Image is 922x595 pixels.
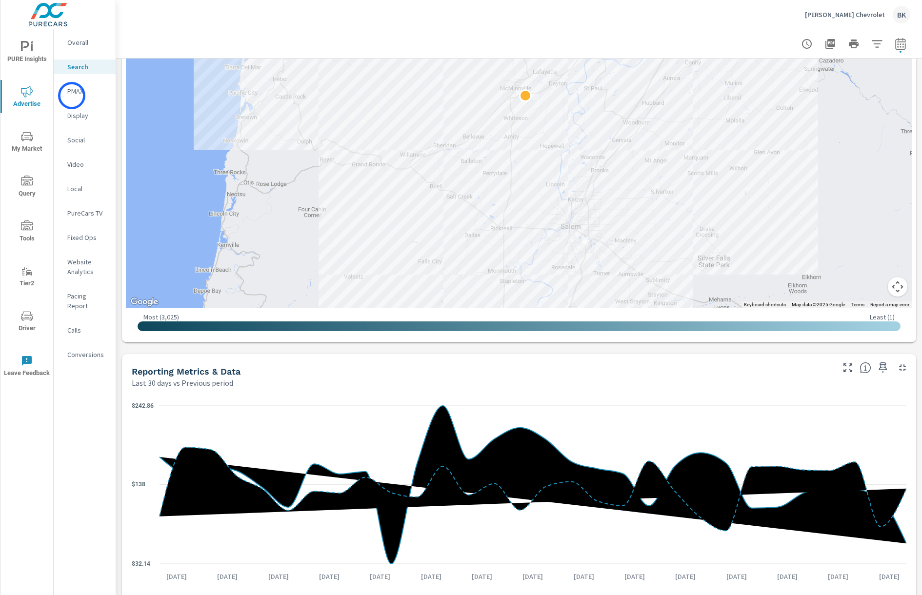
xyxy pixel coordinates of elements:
[844,34,863,54] button: Print Report
[792,302,845,307] span: Map data ©2025 Google
[3,355,50,379] span: Leave Feedback
[67,62,108,72] p: Search
[67,159,108,169] p: Video
[67,184,108,194] p: Local
[867,34,887,54] button: Apply Filters
[3,220,50,244] span: Tools
[54,230,116,245] div: Fixed Ops
[67,291,108,311] p: Pacing Report
[870,313,895,321] p: Least ( 1 )
[54,206,116,220] div: PureCars TV
[210,572,244,581] p: [DATE]
[54,323,116,337] div: Calls
[132,366,241,377] h5: Reporting Metrics & Data
[3,176,50,199] span: Query
[67,208,108,218] p: PureCars TV
[3,86,50,110] span: Advertise
[893,6,910,23] div: BK
[54,255,116,279] div: Website Analytics
[3,310,50,334] span: Driver
[132,560,150,567] text: $32.14
[414,572,448,581] p: [DATE]
[128,296,160,308] img: Google
[128,296,160,308] a: Open this area in Google Maps (opens a new window)
[67,350,108,359] p: Conversions
[875,360,891,376] span: Save this to your personalized report
[465,572,499,581] p: [DATE]
[54,84,116,99] div: PMAX
[67,111,108,120] p: Display
[891,34,910,54] button: Select Date Range
[132,377,233,389] p: Last 30 days vs Previous period
[821,34,840,54] button: "Export Report to PDF"
[668,572,702,581] p: [DATE]
[870,302,909,307] a: Report a map error
[54,181,116,196] div: Local
[3,265,50,289] span: Tier2
[54,35,116,50] div: Overall
[3,131,50,155] span: My Market
[54,133,116,147] div: Social
[860,362,871,374] span: Understand Search data over time and see how metrics compare to each other.
[54,108,116,123] div: Display
[132,402,154,409] text: $242.86
[821,572,855,581] p: [DATE]
[516,572,550,581] p: [DATE]
[132,481,145,488] text: $138
[851,302,864,307] a: Terms (opens in new tab)
[567,572,601,581] p: [DATE]
[54,157,116,172] div: Video
[0,29,53,388] div: nav menu
[770,572,804,581] p: [DATE]
[67,325,108,335] p: Calls
[261,572,296,581] p: [DATE]
[54,59,116,74] div: Search
[3,41,50,65] span: PURE Insights
[67,233,108,242] p: Fixed Ops
[54,289,116,313] div: Pacing Report
[872,572,906,581] p: [DATE]
[744,301,786,308] button: Keyboard shortcuts
[67,86,108,96] p: PMAX
[67,135,108,145] p: Social
[805,10,885,19] p: [PERSON_NAME] Chevrolet
[54,347,116,362] div: Conversions
[312,572,346,581] p: [DATE]
[618,572,652,581] p: [DATE]
[363,572,397,581] p: [DATE]
[840,360,856,376] button: Make Fullscreen
[67,38,108,47] p: Overall
[160,572,194,581] p: [DATE]
[67,257,108,277] p: Website Analytics
[143,313,179,321] p: Most ( 3,025 )
[720,572,754,581] p: [DATE]
[888,277,907,297] button: Map camera controls
[895,360,910,376] button: Minimize Widget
